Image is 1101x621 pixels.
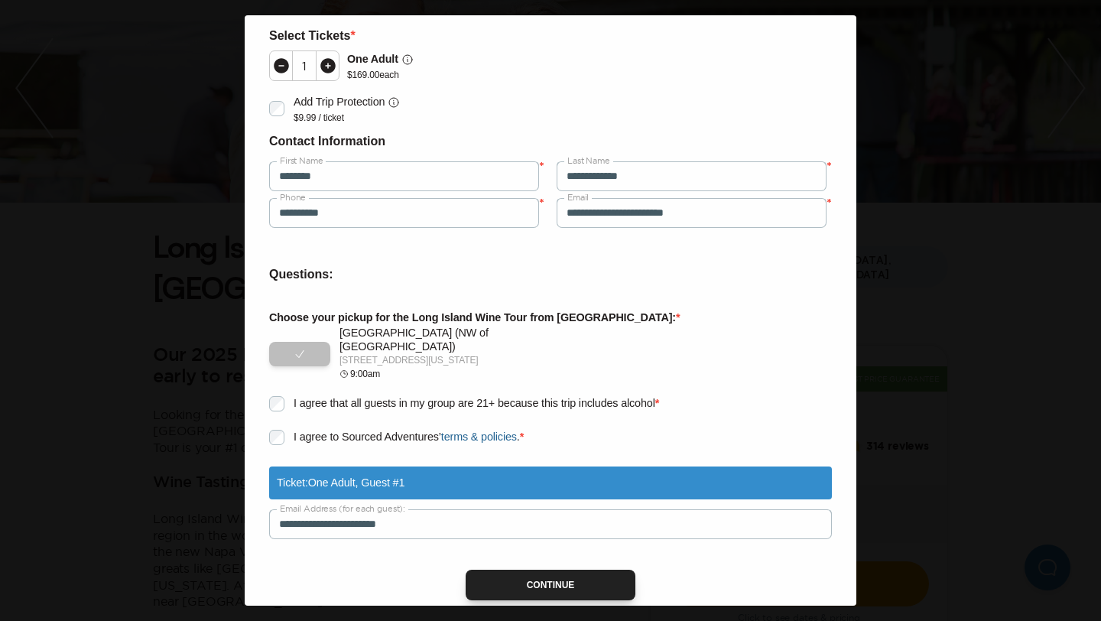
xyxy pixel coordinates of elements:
p: Ticket: One Adult , Guest # 1 [277,474,404,492]
p: $ 169.00 each [347,69,414,81]
p: Choose your pickup for the Long Island Wine Tour from [GEOGRAPHIC_DATA]: [269,309,832,327]
p: $9.99 / ticket [294,112,400,124]
p: Add Trip Protection [294,93,385,111]
p: [STREET_ADDRESS][US_STATE] [339,353,535,367]
h6: Contact Information [269,132,832,151]
h6: Select Tickets [269,26,832,46]
div: 1 [293,60,316,72]
span: I agree to Sourced Adventures’ . [294,431,520,443]
button: Continue [466,570,636,600]
p: One Adult [347,50,398,68]
span: I agree that all guests in my group are 21+ because this trip includes alcohol [294,397,655,409]
p: 9:00am [350,367,380,381]
p: [GEOGRAPHIC_DATA] (NW of [GEOGRAPHIC_DATA]) [339,327,535,353]
a: terms & policies [441,431,517,443]
h6: Questions: [269,265,832,284]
